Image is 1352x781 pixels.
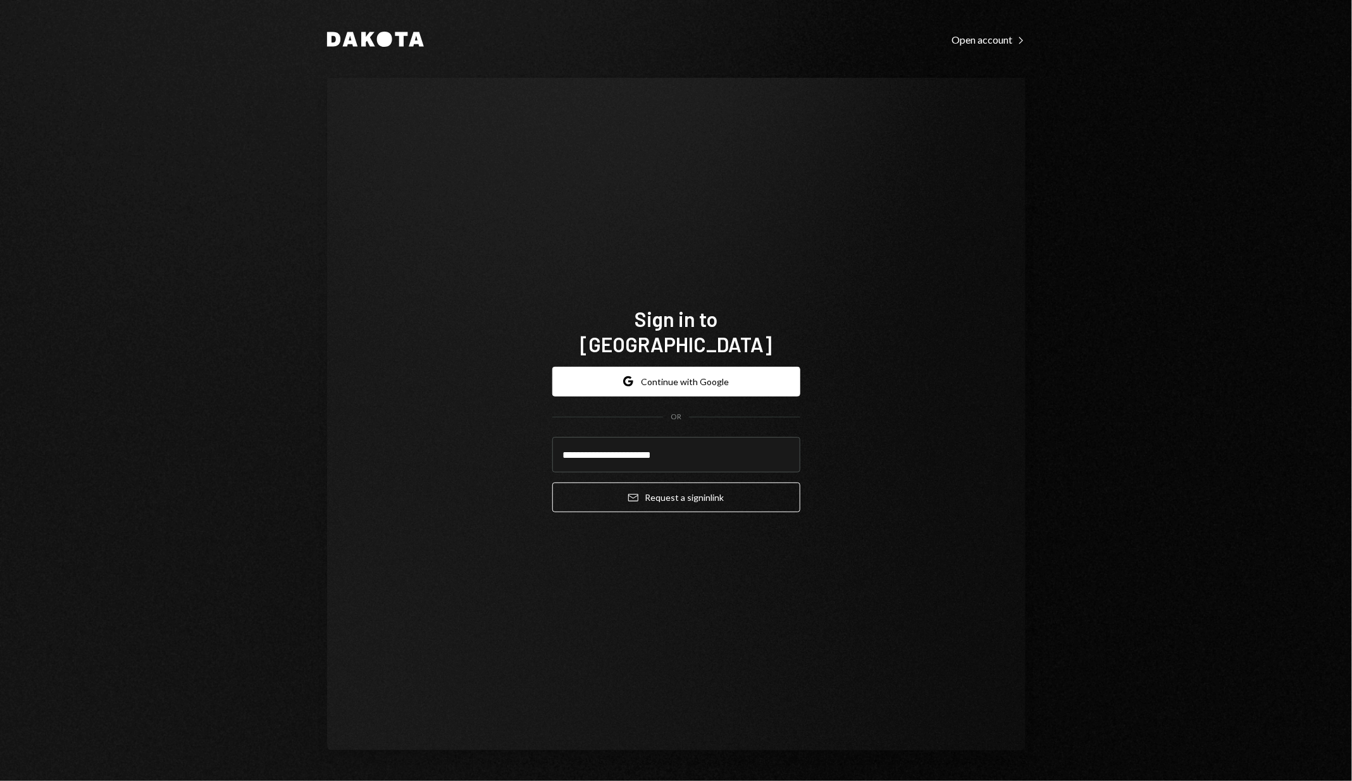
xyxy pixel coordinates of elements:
button: Continue with Google [552,367,800,397]
h1: Sign in to [GEOGRAPHIC_DATA] [552,306,800,357]
button: Request a signinlink [552,483,800,512]
div: Open account [952,34,1026,46]
div: OR [671,412,681,422]
a: Open account [952,32,1026,46]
